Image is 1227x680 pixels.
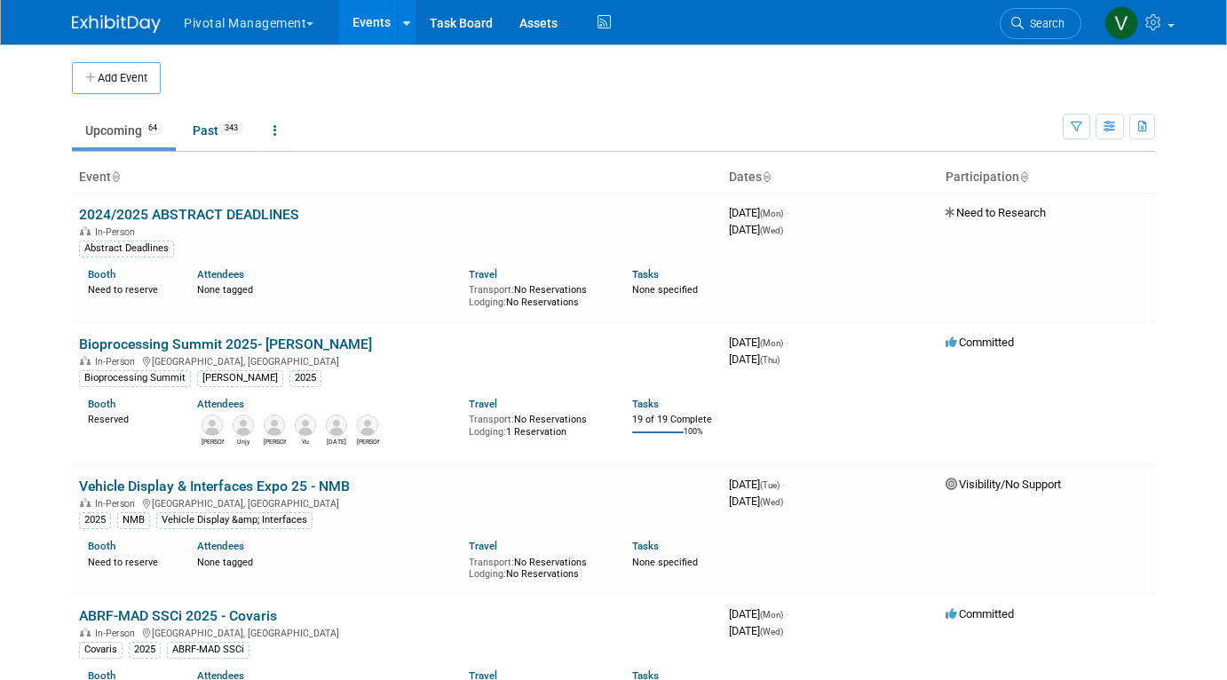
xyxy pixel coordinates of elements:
[197,540,244,552] a: Attendees
[88,410,170,426] div: Reserved
[357,436,379,447] div: Kevin LeShane
[197,281,456,297] div: None tagged
[95,226,140,238] span: In-Person
[88,398,115,410] a: Booth
[72,162,722,193] th: Event
[79,478,350,494] a: Vehicle Display & Interfaces Expo 25 - NMB
[729,494,783,508] span: [DATE]
[1104,6,1138,40] img: Valerie Weld
[326,415,347,436] img: Raja Srinivas
[469,410,606,438] div: No Reservations 1 Reservation
[79,642,123,658] div: Covaris
[79,370,191,386] div: Bioprocessing Summit
[469,568,506,580] span: Lodging:
[80,498,91,507] img: In-Person Event
[88,540,115,552] a: Booth
[786,206,788,219] span: -
[469,281,606,308] div: No Reservations No Reservations
[760,209,783,218] span: (Mon)
[946,478,1061,491] span: Visibility/No Support
[762,170,771,184] a: Sort by Start Date
[760,627,783,637] span: (Wed)
[469,284,514,296] span: Transport:
[729,607,788,621] span: [DATE]
[760,225,783,235] span: (Wed)
[197,370,283,386] div: [PERSON_NAME]
[197,553,456,569] div: None tagged
[632,284,698,296] span: None specified
[729,206,788,219] span: [DATE]
[782,478,785,491] span: -
[179,114,257,147] a: Past343
[79,625,715,639] div: [GEOGRAPHIC_DATA], [GEOGRAPHIC_DATA]
[632,414,715,426] div: 19 of 19 Complete
[632,268,659,281] a: Tasks
[357,415,378,436] img: Kevin LeShane
[632,557,698,568] span: None specified
[143,122,162,135] span: 64
[233,415,254,436] img: Unjy Park
[111,170,120,184] a: Sort by Event Name
[233,436,255,447] div: Unjy Park
[946,607,1014,621] span: Committed
[88,268,115,281] a: Booth
[295,415,316,436] img: Vu Nguyen
[88,281,170,297] div: Need to reserve
[729,352,780,366] span: [DATE]
[632,540,659,552] a: Tasks
[79,336,372,352] a: Bioprocessing Summit 2025- [PERSON_NAME]
[79,495,715,510] div: [GEOGRAPHIC_DATA], [GEOGRAPHIC_DATA]
[167,642,249,658] div: ABRF-MAD SSCi
[786,336,788,349] span: -
[80,628,91,637] img: In-Person Event
[72,114,176,147] a: Upcoming64
[79,607,277,624] a: ABRF-MAD SSCi 2025 - Covaris
[95,356,140,368] span: In-Person
[326,436,348,447] div: Raja Srinivas
[80,226,91,235] img: In-Person Event
[722,162,938,193] th: Dates
[469,268,497,281] a: Travel
[80,356,91,365] img: In-Person Event
[1024,17,1065,30] span: Search
[760,338,783,348] span: (Mon)
[79,241,174,257] div: Abstract Deadlines
[469,540,497,552] a: Travel
[1019,170,1028,184] a: Sort by Participation Type
[79,512,111,528] div: 2025
[946,336,1014,349] span: Committed
[760,480,780,490] span: (Tue)
[760,355,780,365] span: (Thu)
[95,628,140,639] span: In-Person
[197,268,244,281] a: Attendees
[95,498,140,510] span: In-Person
[289,370,321,386] div: 2025
[72,62,161,94] button: Add Event
[760,610,783,620] span: (Mon)
[129,642,161,658] div: 2025
[117,512,150,528] div: NMB
[295,436,317,447] div: Vu Nguyen
[946,206,1046,219] span: Need to Research
[469,426,506,438] span: Lodging:
[729,336,788,349] span: [DATE]
[760,497,783,507] span: (Wed)
[632,398,659,410] a: Tasks
[79,353,715,368] div: [GEOGRAPHIC_DATA], [GEOGRAPHIC_DATA]
[202,436,224,447] div: Omar El-Ghouch
[684,427,703,451] td: 100%
[469,398,497,410] a: Travel
[729,478,785,491] span: [DATE]
[88,553,170,569] div: Need to reserve
[1000,8,1081,39] a: Search
[264,436,286,447] div: Traci Haddock
[197,398,244,410] a: Attendees
[202,415,223,436] img: Omar El-Ghouch
[469,297,506,308] span: Lodging:
[469,553,606,581] div: No Reservations No Reservations
[729,223,783,236] span: [DATE]
[786,607,788,621] span: -
[469,414,514,425] span: Transport:
[156,512,313,528] div: Vehicle Display &amp; Interfaces
[469,557,514,568] span: Transport:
